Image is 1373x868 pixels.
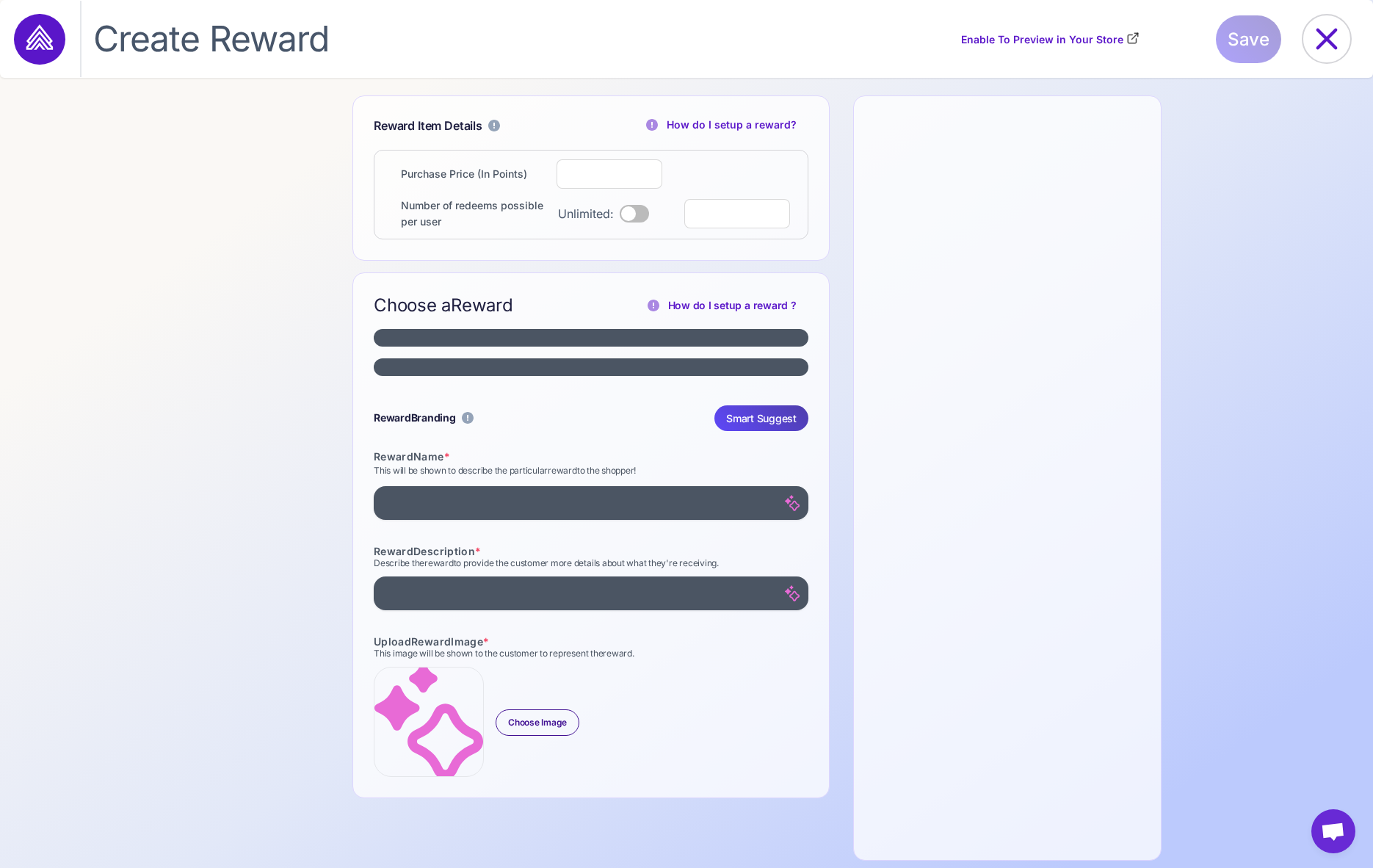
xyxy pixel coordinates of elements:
span: Reward [411,635,451,648]
div: Describe the to provide the customer more details about what they're receiving. [374,559,808,568]
span: Create Reward [93,17,330,61]
span: Choose a [374,294,513,317]
div: Reward Item Details [374,117,482,135]
span: Choose Image [508,716,567,729]
a: How do I setup a reward? [640,117,808,133]
label: Unlimited: [558,205,614,223]
div: Branding [374,410,456,426]
div: Chat öffnen [1311,809,1355,853]
div: Description [374,543,808,559]
img: magic.d42cba1e.svg [785,585,800,601]
span: Save [1228,15,1269,63]
span: Reward [451,294,513,316]
a: Enable To Preview in Your Store [961,32,1140,48]
img: magic.d42cba1e.svg [785,495,800,511]
a: How do I setup areward? [642,297,809,314]
div: Purchase Price (In Points) [401,166,527,182]
span: reward [424,557,454,568]
span: Reward [374,411,411,424]
span: Smart Suggest [726,405,797,431]
span: reward [753,297,789,314]
img: magic.d42cba1e.svg [374,667,484,777]
div: Upload Image [374,634,808,649]
div: This image will be shown to the customer to represent the . [374,649,808,658]
span: Reward [374,450,413,463]
span: Reward [374,545,413,557]
div: Number of redeems possible per user [401,198,546,230]
span: reward [548,465,577,476]
div: Name [374,449,808,464]
span: reward [603,648,632,659]
div: This will be shown to describe the particular to the shopper! [374,464,808,477]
